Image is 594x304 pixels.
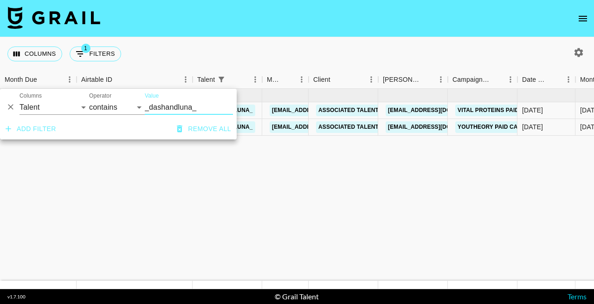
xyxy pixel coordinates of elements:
div: [PERSON_NAME] [383,71,421,89]
div: Manager [262,71,309,89]
a: YouTheory Paid Campaign [455,121,542,133]
span: 1 [81,44,90,53]
button: Show filters [70,46,121,61]
div: Date Created [522,71,549,89]
div: Talent [197,71,215,89]
button: Sort [491,73,504,86]
button: Sort [37,73,50,86]
button: Sort [228,73,241,86]
div: 9/9/2025 [522,106,543,115]
label: Operator [89,92,111,100]
div: Manager [267,71,282,89]
a: [EMAIL_ADDRESS][DOMAIN_NAME] [270,121,374,133]
div: © Grail Talent [275,292,319,301]
a: Vital Proteins Paid August [455,105,547,116]
a: [EMAIL_ADDRESS][DOMAIN_NAME] [386,105,490,116]
div: Booker [378,71,448,89]
label: Columns [19,92,42,100]
button: Menu [562,73,575,86]
div: Airtable ID [77,71,193,89]
div: 9/9/2025 [522,122,543,132]
div: Date Created [517,71,575,89]
button: Show filters [215,73,228,86]
button: Sort [112,73,125,86]
button: Menu [364,73,378,86]
img: Grail Talent [7,7,100,29]
div: Client [309,71,378,89]
input: Filter value [145,100,233,115]
div: Client [313,71,330,89]
button: Remove all [173,120,235,138]
a: [EMAIL_ADDRESS][DOMAIN_NAME] [386,121,490,133]
button: Menu [504,73,517,86]
a: Associated Talent Inc [316,121,393,133]
a: Associated Talent Inc [316,105,393,116]
div: Month Due [5,71,37,89]
button: Sort [330,73,343,86]
a: [EMAIL_ADDRESS][DOMAIN_NAME] [270,105,374,116]
button: Sort [421,73,434,86]
button: Menu [63,73,77,86]
button: Select columns [7,46,62,61]
button: Menu [248,73,262,86]
label: Value [145,92,159,100]
button: Delete [4,100,18,114]
button: Add filter [2,120,60,138]
button: Menu [434,73,448,86]
div: v 1.7.100 [7,294,26,300]
button: Sort [282,73,295,86]
button: Menu [179,73,193,86]
div: Campaign (Type) [448,71,517,89]
button: open drawer [574,9,592,28]
div: 1 active filter [215,73,228,86]
div: Talent [193,71,262,89]
div: Campaign (Type) [452,71,491,89]
a: Terms [568,292,587,301]
button: Menu [295,73,309,86]
div: Airtable ID [81,71,112,89]
button: Sort [549,73,562,86]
